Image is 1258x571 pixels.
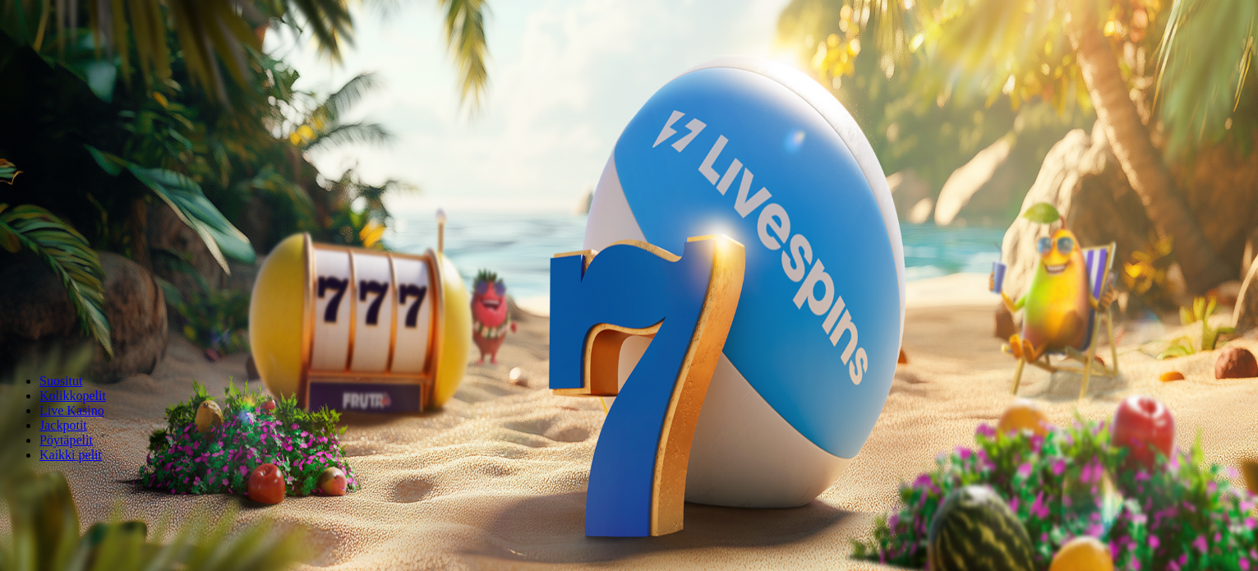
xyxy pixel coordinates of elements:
[39,433,93,447] a: Pöytäpelit
[39,389,106,403] a: Kolikkopelit
[39,418,87,432] a: Jackpotit
[39,374,82,388] a: Suositut
[7,346,1251,463] nav: Lobby
[39,403,104,417] a: Live Kasino
[7,346,1251,493] header: Lobby
[39,448,102,462] a: Kaikki pelit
